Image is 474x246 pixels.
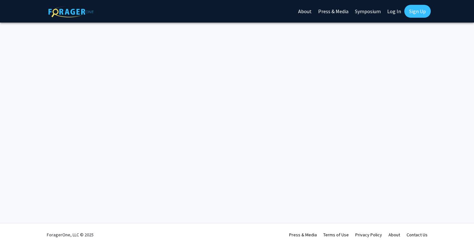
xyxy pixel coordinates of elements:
a: Privacy Policy [355,232,382,238]
div: ForagerOne, LLC © 2025 [47,223,94,246]
a: Sign Up [404,5,431,18]
img: ForagerOne Logo [48,6,94,17]
a: Terms of Use [323,232,349,238]
a: Press & Media [289,232,317,238]
a: Contact Us [407,232,428,238]
a: About [388,232,400,238]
